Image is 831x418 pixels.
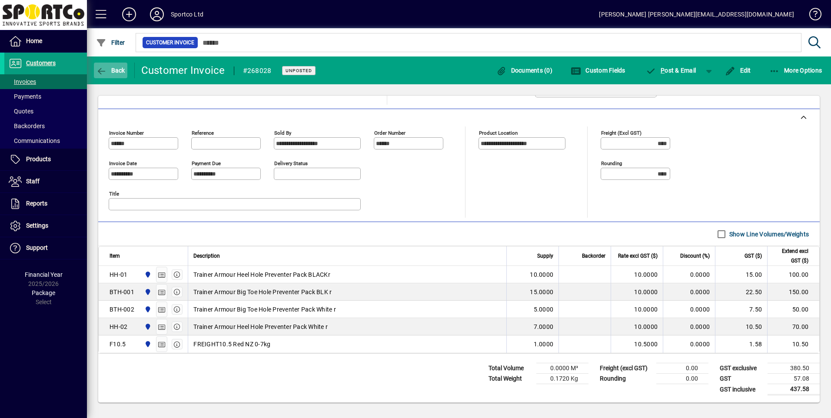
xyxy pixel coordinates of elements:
td: 0.1720 Kg [536,374,588,384]
td: 10.50 [767,335,819,353]
span: Invoices [9,78,36,85]
div: 10.0000 [616,305,658,314]
div: Sportco Ltd [171,7,203,21]
span: Trainer Armour Heel Hole Preventer Pack White r [193,322,328,331]
td: 0.00 [656,363,708,374]
span: Quotes [9,108,33,115]
a: Invoices [4,74,87,89]
span: Sportco Ltd Warehouse [142,339,152,349]
button: Post & Email [642,63,701,78]
td: GST exclusive [715,363,768,374]
mat-label: Delivery status [274,160,308,166]
span: Supply [537,251,553,261]
span: Description [193,251,220,261]
td: 150.00 [767,283,819,301]
mat-label: Reference [192,130,214,136]
span: 7.0000 [534,322,554,331]
mat-label: Rounding [601,160,622,166]
button: Back [94,63,127,78]
span: Item [110,251,120,261]
span: Communications [9,137,60,144]
div: 10.5000 [616,340,658,348]
div: BTH-001 [110,288,134,296]
a: Settings [4,215,87,237]
span: Financial Year [25,271,63,278]
div: 10.0000 [616,322,658,331]
span: More Options [769,67,822,74]
td: 0.0000 [663,318,715,335]
mat-label: Title [109,191,119,197]
span: Backorder [582,251,605,261]
span: Unposted [286,68,312,73]
div: #268028 [243,64,272,78]
span: Edit [725,67,751,74]
span: FREIGHT10.5 Red NZ 0-7kg [193,340,270,348]
span: Sportco Ltd Warehouse [142,287,152,297]
span: Sportco Ltd Warehouse [142,305,152,314]
span: Backorders [9,123,45,129]
td: 437.58 [768,384,820,395]
td: Rounding [595,374,656,384]
a: Home [4,30,87,52]
div: 10.0000 [616,288,658,296]
span: Discount (%) [680,251,710,261]
span: Customers [26,60,56,66]
div: [PERSON_NAME] [PERSON_NAME][EMAIL_ADDRESS][DOMAIN_NAME] [599,7,794,21]
button: More Options [767,63,824,78]
button: Profile [143,7,171,22]
button: Custom Fields [568,63,628,78]
td: Total Weight [484,374,536,384]
td: 0.0000 [663,301,715,318]
span: Products [26,156,51,163]
span: 15.0000 [530,288,553,296]
td: 0.0000 M³ [536,363,588,374]
a: Products [4,149,87,170]
button: Documents (0) [494,63,555,78]
label: Show Line Volumes/Weights [728,230,809,239]
td: 0.0000 [663,335,715,353]
td: 380.50 [768,363,820,374]
span: ost & Email [646,67,696,74]
mat-label: Payment due [192,160,221,166]
a: Staff [4,171,87,192]
span: Staff [26,178,40,185]
mat-label: Invoice date [109,160,137,166]
td: 100.00 [767,266,819,283]
td: 10.50 [715,318,767,335]
button: Filter [94,35,127,50]
mat-label: Sold by [274,130,291,136]
button: Add [115,7,143,22]
td: 15.00 [715,266,767,283]
a: Communications [4,133,87,148]
a: Backorders [4,119,87,133]
td: 0.00 [656,374,708,384]
a: Quotes [4,104,87,119]
div: 10.0000 [616,270,658,279]
div: Customer Invoice [141,63,225,77]
span: Support [26,244,48,251]
span: 5.0000 [534,305,554,314]
td: 70.00 [767,318,819,335]
span: 1.0000 [534,340,554,348]
td: 22.50 [715,283,767,301]
span: 10.0000 [530,270,553,279]
span: Trainer Armour Big Toe Hole Preventer Pack White r [193,305,336,314]
span: Package [32,289,55,296]
a: Payments [4,89,87,104]
td: Freight (excl GST) [595,363,656,374]
button: Edit [723,63,753,78]
span: Sportco Ltd Warehouse [142,322,152,332]
td: GST inclusive [715,384,768,395]
div: HH-02 [110,322,127,331]
span: Reports [26,200,47,207]
td: GST [715,374,768,384]
td: 50.00 [767,301,819,318]
mat-label: Product location [479,130,518,136]
span: Customer Invoice [146,38,194,47]
a: Knowledge Base [803,2,820,30]
span: Rate excl GST ($) [618,251,658,261]
td: 7.50 [715,301,767,318]
div: BTH-002 [110,305,134,314]
span: Documents (0) [496,67,552,74]
span: Extend excl GST ($) [773,246,808,265]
